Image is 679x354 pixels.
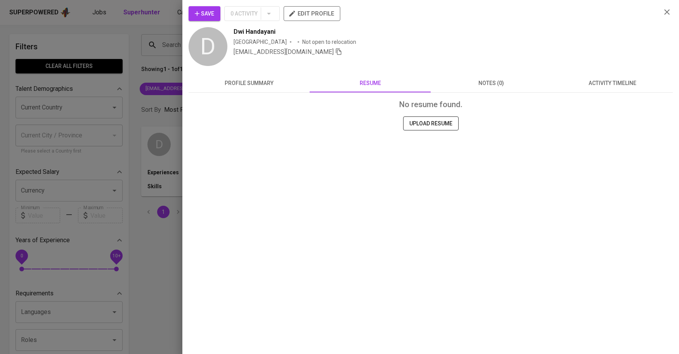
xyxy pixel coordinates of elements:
[284,10,340,16] a: edit profile
[403,116,459,131] button: UPLOAD RESUME
[193,78,305,88] span: profile summary
[189,27,227,66] div: D
[314,78,426,88] span: resume
[234,38,287,46] div: [GEOGRAPHIC_DATA]
[234,48,334,56] span: [EMAIL_ADDRESS][DOMAIN_NAME]
[189,6,220,21] button: Save
[195,99,667,110] div: No resume found.
[195,9,214,19] span: Save
[302,38,356,46] p: Not open to relocation
[234,27,275,36] span: Dwi Handayani
[290,9,334,19] span: edit profile
[284,6,340,21] button: edit profile
[435,78,547,88] span: notes (0)
[409,119,452,128] span: UPLOAD RESUME
[556,78,668,88] span: activity timeline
